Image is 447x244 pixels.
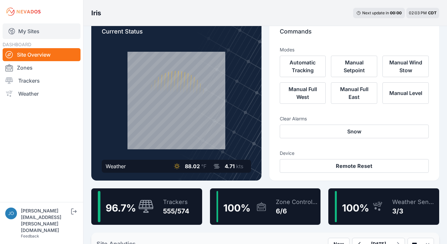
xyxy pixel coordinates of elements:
div: Trackers [163,197,189,207]
span: CDT [428,10,437,15]
p: Commands [280,27,429,41]
button: Manual Full West [280,82,326,104]
button: Manual Setpoint [331,56,377,77]
a: Trackers [3,74,81,87]
span: 02:03 PM [409,10,427,15]
h3: Device [280,150,429,156]
div: 00 : 00 [390,10,402,16]
button: Manual Wind Stow [382,56,429,77]
span: DASHBOARD [3,42,31,47]
div: 3/3 [392,207,437,216]
button: Manual Level [382,82,429,104]
h3: Modes [280,47,294,53]
img: joe.mikula@nevados.solar [5,208,17,219]
span: 88.02 [185,163,200,169]
div: Weather [106,162,126,170]
h3: Clear Alarms [280,115,429,122]
a: Zones [3,61,81,74]
a: Site Overview [3,48,81,61]
span: 96.7 % [106,202,136,214]
span: 100 % [342,202,369,214]
img: Nevados [5,7,42,17]
a: 100%Zone Controllers6/6 [210,188,321,225]
div: Weather Sensors [392,197,437,207]
span: kts [236,163,243,169]
a: 96.7%Trackers555/574 [91,188,202,225]
span: °F [201,163,206,169]
button: Snow [280,125,429,138]
div: Zone Controllers [276,197,318,207]
span: Next update in [362,10,389,15]
button: Automatic Tracking [280,56,326,77]
button: Remote Reset [280,159,429,173]
a: My Sites [3,23,81,39]
h3: Iris [91,8,101,18]
a: Weather [3,87,81,100]
a: Feedback [21,234,39,238]
button: Manual Full East [331,82,377,104]
div: 6/6 [276,207,318,216]
div: 555/574 [163,207,189,216]
p: Current Status [102,27,251,41]
div: [PERSON_NAME][EMAIL_ADDRESS][PERSON_NAME][DOMAIN_NAME] [21,208,70,234]
span: 4.71 [225,163,235,169]
a: 100%Weather Sensors3/3 [328,188,439,225]
nav: Breadcrumb [91,5,101,21]
span: 100 % [223,202,250,214]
